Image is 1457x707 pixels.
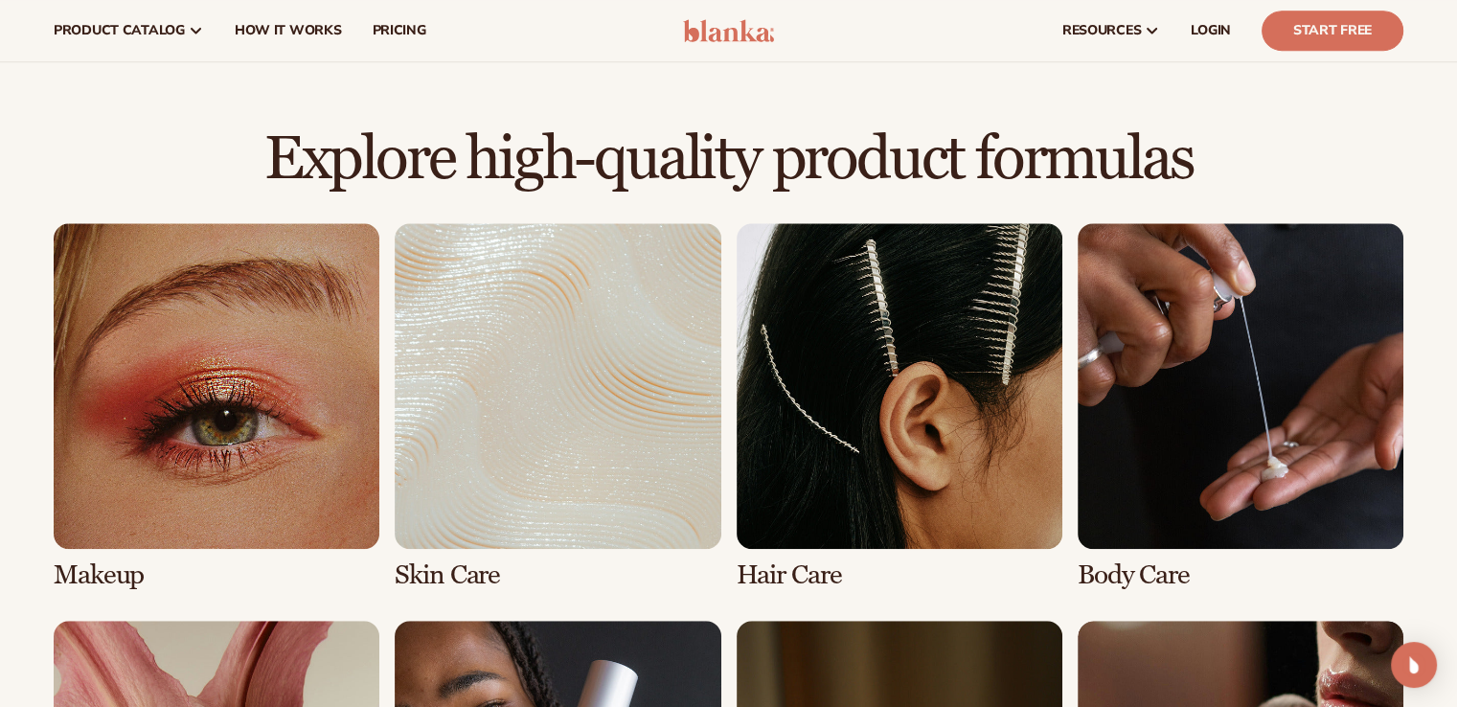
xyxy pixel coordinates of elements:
[1078,560,1403,590] h3: Body Care
[235,23,342,38] span: How It Works
[1078,223,1403,590] div: 4 / 8
[737,560,1062,590] h3: Hair Care
[395,560,720,590] h3: Skin Care
[1062,23,1141,38] span: resources
[54,560,379,590] h3: Makeup
[683,19,774,42] img: logo
[1262,11,1403,51] a: Start Free
[395,223,720,590] div: 2 / 8
[54,23,185,38] span: product catalog
[1191,23,1231,38] span: LOGIN
[1391,642,1437,688] div: Open Intercom Messenger
[737,223,1062,590] div: 3 / 8
[54,223,379,590] div: 1 / 8
[372,23,425,38] span: pricing
[54,127,1403,192] h2: Explore high-quality product formulas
